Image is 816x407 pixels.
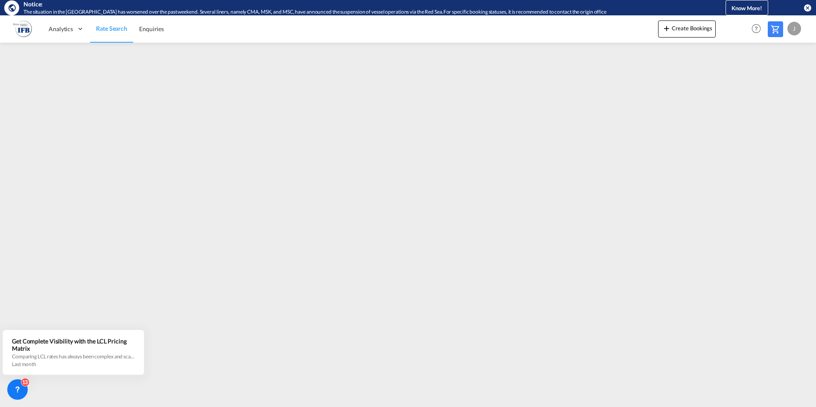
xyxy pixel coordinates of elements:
[43,15,90,43] div: Analytics
[13,19,32,38] img: b628ab10256c11eeb52753acbc15d091.png
[662,23,672,33] md-icon: icon-plus 400-fg
[133,15,170,43] a: Enquiries
[8,3,16,12] md-icon: icon-earth
[96,25,127,32] span: Rate Search
[749,21,768,37] div: Help
[787,22,801,35] div: J
[23,9,691,16] div: The situation in the Red Sea has worsened over the past weekend. Several liners, namely CMA, MSK,...
[749,21,764,36] span: Help
[139,25,164,32] span: Enquiries
[658,20,716,38] button: icon-plus 400-fgCreate Bookings
[49,25,73,33] span: Analytics
[90,15,133,43] a: Rate Search
[731,5,762,12] span: Know More!
[803,3,812,12] button: icon-close-circle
